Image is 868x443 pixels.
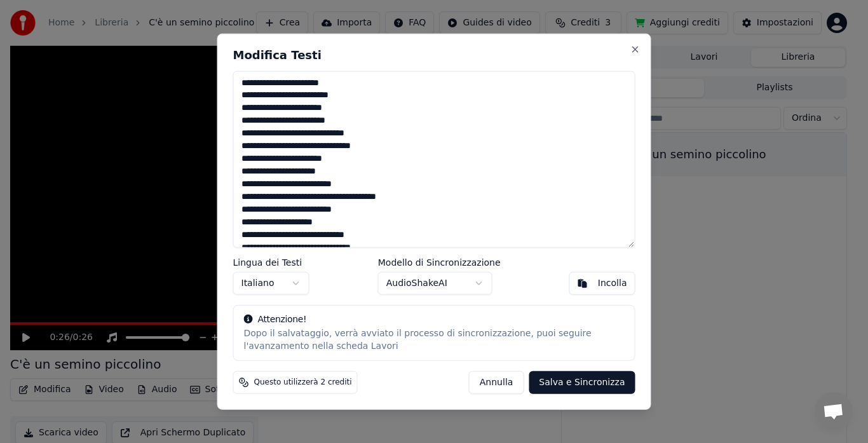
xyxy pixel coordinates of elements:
[469,371,524,394] button: Annulla
[378,258,501,267] label: Modello di Sincronizzazione
[244,313,625,326] div: Attenzione!
[529,371,635,394] button: Salva e Sincronizza
[244,327,625,353] div: Dopo il salvataggio, verrà avviato il processo di sincronizzazione, puoi seguire l'avanzamento ne...
[569,272,635,295] button: Incolla
[254,378,352,388] span: Questo utilizzerà 2 crediti
[598,277,627,290] div: Incolla
[233,258,309,267] label: Lingua dei Testi
[233,49,635,60] h2: Modifica Testi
